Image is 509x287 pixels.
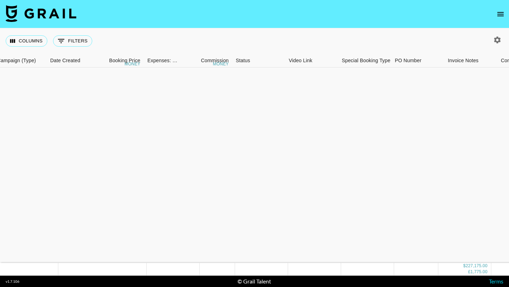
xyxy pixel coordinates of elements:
button: open drawer [493,7,508,21]
div: Commission [201,54,229,68]
div: $ [463,263,466,269]
div: PO Number [395,54,421,68]
div: Expenses: Remove Commission? [144,54,179,68]
div: £ [468,269,470,275]
button: Show filters [53,35,92,47]
div: money [124,62,140,66]
div: © Grail Talent [238,278,271,285]
div: Booking Price [109,54,140,68]
button: Select columns [6,35,47,47]
div: PO Number [391,54,444,68]
div: Invoice Notes [448,54,479,68]
div: 227,175.00 [466,263,487,269]
div: Video Link [285,54,338,68]
div: Expenses: Remove Commission? [147,54,178,68]
div: v 1.7.106 [6,279,19,284]
div: 1,775.00 [470,269,487,275]
img: Grail Talent [6,5,76,22]
div: Status [236,54,250,68]
div: Invoice Notes [444,54,497,68]
div: Special Booking Type [338,54,391,68]
div: Video Link [289,54,312,68]
div: Date Created [50,54,80,68]
div: Date Created [47,54,91,68]
div: Special Booking Type [342,54,390,68]
div: Status [232,54,285,68]
div: money [213,62,229,66]
a: Terms [489,278,503,285]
